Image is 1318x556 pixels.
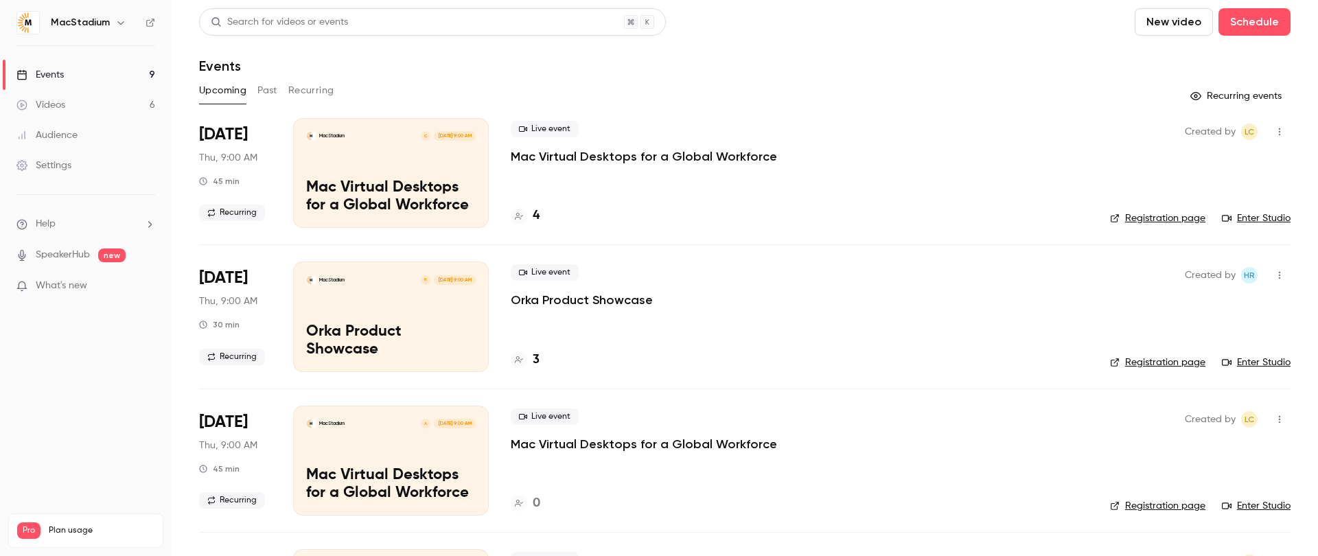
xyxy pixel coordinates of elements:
div: 45 min [199,463,240,474]
p: Mac Virtual Desktops for a Global Workforce [306,179,476,215]
a: Registration page [1110,211,1205,225]
img: Mac Virtual Desktops for a Global Workforce [306,131,316,141]
div: Oct 30 Thu, 9:00 AM (America/Denver) [199,406,271,516]
div: Audience [16,128,78,142]
a: Registration page [1110,499,1205,513]
a: SpeakerHub [36,248,90,262]
img: MacStadium [17,12,39,34]
span: Pro [17,522,41,539]
h4: 4 [533,207,540,225]
a: Enter Studio [1222,211,1291,225]
div: Settings [16,159,71,172]
p: Mac Virtual Desktops for a Global Workforce [306,467,476,502]
a: Registration page [1110,356,1205,369]
h4: 3 [533,351,540,369]
button: Recurring [288,80,334,102]
img: Mac Virtual Desktops for a Global Workforce [306,419,316,428]
a: Enter Studio [1222,499,1291,513]
p: MacStadium [319,132,345,139]
div: Oct 23 Thu, 11:00 AM (America/New York) [199,262,271,371]
span: Live event [511,408,579,425]
div: Search for videos or events [211,15,348,30]
span: Plan usage [49,525,154,536]
span: Thu, 9:00 AM [199,439,257,452]
span: Live event [511,264,579,281]
div: A [420,418,431,429]
span: [DATE] [199,124,248,146]
span: Created by [1185,267,1236,283]
div: Events [16,68,64,82]
a: Mac Virtual Desktops for a Global WorkforceMacStadiumC[DATE] 9:00 AMMac Virtual Desktops for a Gl... [293,118,489,228]
h4: 0 [533,494,540,513]
span: What's new [36,279,87,293]
span: Heather Robertson [1241,267,1258,283]
span: LC [1245,411,1254,428]
span: HR [1244,267,1255,283]
span: Help [36,217,56,231]
div: Oct 16 Thu, 9:00 AM (America/Denver) [199,118,271,228]
button: New video [1135,8,1213,36]
iframe: Noticeable Trigger [139,280,155,292]
button: Upcoming [199,80,246,102]
span: [DATE] [199,267,248,289]
button: Schedule [1218,8,1291,36]
a: 4 [511,207,540,225]
a: Enter Studio [1222,356,1291,369]
span: [DATE] 9:00 AM [434,419,475,428]
a: Mac Virtual Desktops for a Global WorkforceMacStadiumA[DATE] 9:00 AMMac Virtual Desktops for a Gl... [293,406,489,516]
span: LC [1245,124,1254,140]
p: Orka Product Showcase [306,323,476,359]
a: Orka Product ShowcaseMacStadiumH[DATE] 9:00 AMOrka Product Showcase [293,262,489,371]
span: new [98,248,126,262]
a: Mac Virtual Desktops for a Global Workforce [511,436,777,452]
div: Videos [16,98,65,112]
a: Mac Virtual Desktops for a Global Workforce [511,148,777,165]
span: Created by [1185,411,1236,428]
span: Recurring [199,205,265,221]
div: 30 min [199,319,240,330]
span: [DATE] [199,411,248,433]
div: 45 min [199,176,240,187]
img: Orka Product Showcase [306,275,316,285]
span: [DATE] 9:00 AM [434,131,475,141]
div: H [420,275,431,286]
span: Recurring [199,349,265,365]
h1: Events [199,58,241,74]
a: Orka Product Showcase [511,292,653,308]
span: Thu, 9:00 AM [199,294,257,308]
span: Live event [511,121,579,137]
span: Lauren Cabana [1241,411,1258,428]
button: Past [257,80,277,102]
button: Recurring events [1184,85,1291,107]
p: MacStadium [319,277,345,283]
span: Lauren Cabana [1241,124,1258,140]
span: Recurring [199,492,265,509]
a: 0 [511,494,540,513]
h6: MacStadium [51,16,110,30]
span: [DATE] 9:00 AM [434,275,475,285]
span: Thu, 9:00 AM [199,151,257,165]
li: help-dropdown-opener [16,217,155,231]
p: MacStadium [319,420,345,427]
span: Created by [1185,124,1236,140]
div: C [420,130,431,141]
a: 3 [511,351,540,369]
